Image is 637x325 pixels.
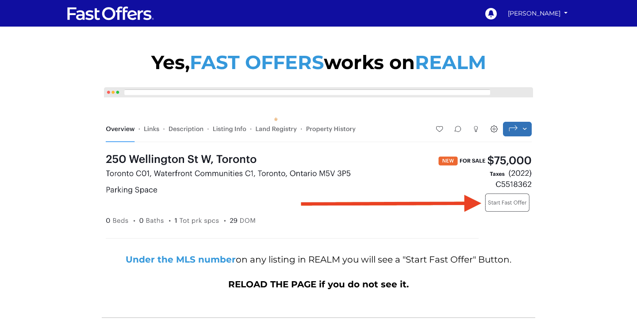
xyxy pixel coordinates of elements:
[102,253,535,266] p: on any listing in REALM you will see a "Start Fast Offer" Button.
[190,50,324,74] span: FAST OFFERS
[505,6,571,21] a: [PERSON_NAME]
[415,50,486,74] span: REALM
[228,279,409,290] span: RELOAD THE PAGE if you do not see it.
[126,254,236,265] strong: Under the MLS number
[102,49,535,76] p: Yes, works on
